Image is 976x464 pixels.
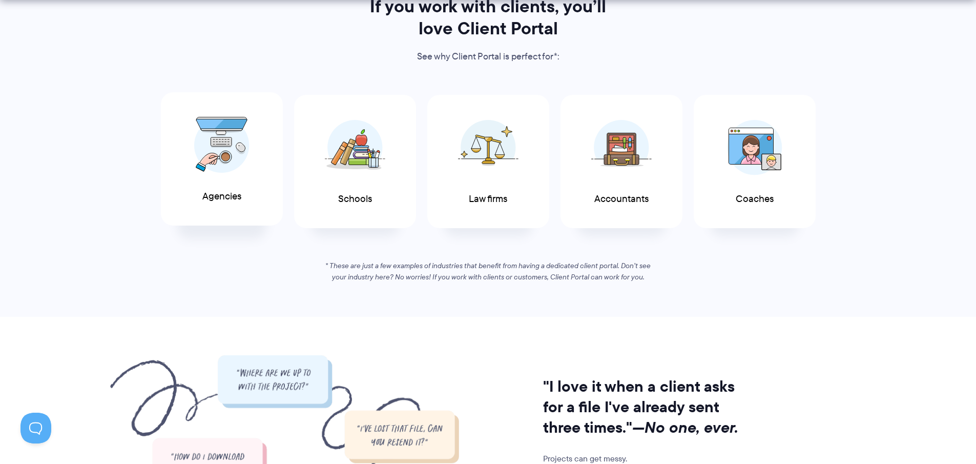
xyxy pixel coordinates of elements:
[338,194,372,205] span: Schools
[594,194,649,205] span: Accountants
[560,95,682,229] a: Accountants
[427,95,549,229] a: Law firms
[694,95,816,229] a: Coaches
[736,194,774,205] span: Coaches
[469,194,507,205] span: Law firms
[20,413,51,443] iframe: Toggle Customer Support
[356,49,620,65] p: See why Client Portal is perfect for*:
[161,92,283,226] a: Agencies
[632,416,738,439] i: —No one, ever.
[294,95,416,229] a: Schools
[202,191,241,202] span: Agencies
[543,376,751,438] h2: "I love it when a client asks for a file I've already sent three times."
[325,260,651,282] em: * These are just a few examples of industries that benefit from having a dedicated client portal....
